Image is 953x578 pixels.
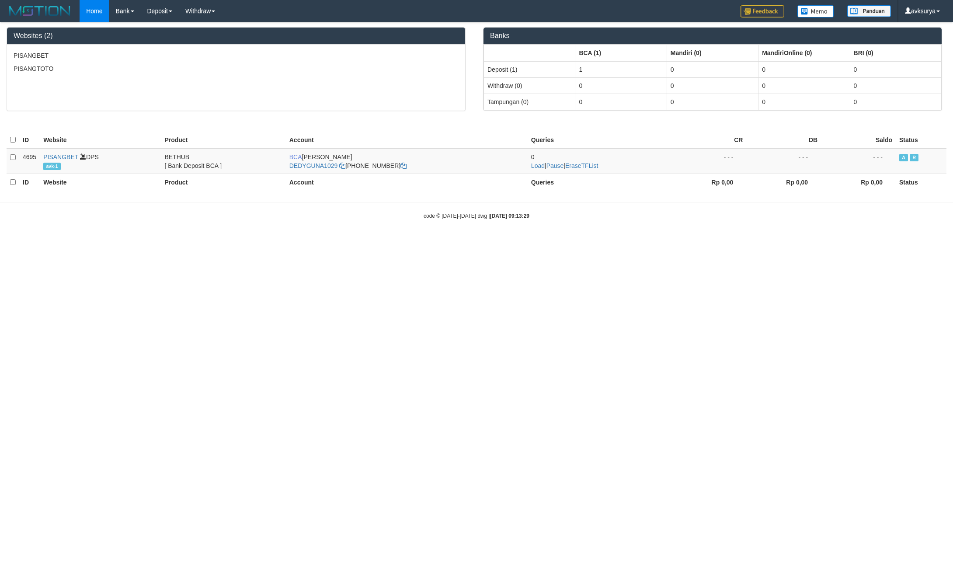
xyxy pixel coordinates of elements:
[797,5,834,17] img: Button%20Memo.svg
[531,162,545,169] a: Load
[910,154,918,161] span: Running
[43,163,60,170] span: avk-1
[484,45,575,61] th: Group: activate to sort column ascending
[575,77,667,94] td: 0
[161,132,285,149] th: Product
[14,64,459,73] p: PISANGTOTO
[339,162,345,169] a: Copy DEDYGUNA1029 to clipboard
[758,61,850,78] td: 0
[531,153,598,169] span: | |
[7,4,73,17] img: MOTION_logo.png
[43,153,78,160] a: PISANGBET
[758,77,850,94] td: 0
[161,174,285,191] th: Product
[14,51,459,60] p: PISANGBET
[758,45,850,61] th: Group: activate to sort column ascending
[667,77,758,94] td: 0
[850,94,941,110] td: 0
[746,174,821,191] th: Rp 0,00
[746,149,821,174] td: - - -
[161,149,285,174] td: BETHUB [ Bank Deposit BCA ]
[575,94,667,110] td: 0
[899,154,908,161] span: Active
[896,174,946,191] th: Status
[286,149,528,174] td: [PERSON_NAME] [PHONE_NUMBER]
[667,61,758,78] td: 0
[424,213,529,219] small: code © [DATE]-[DATE] dwg |
[289,153,302,160] span: BCA
[531,153,535,160] span: 0
[286,174,528,191] th: Account
[746,132,821,149] th: DB
[490,213,529,219] strong: [DATE] 09:13:29
[19,132,40,149] th: ID
[672,149,747,174] td: - - -
[19,149,40,174] td: 4695
[484,77,575,94] td: Withdraw (0)
[546,162,564,169] a: Pause
[847,5,891,17] img: panduan.png
[896,132,946,149] th: Status
[850,77,941,94] td: 0
[575,45,667,61] th: Group: activate to sort column ascending
[667,45,758,61] th: Group: activate to sort column ascending
[565,162,598,169] a: EraseTFList
[490,32,935,40] h3: Banks
[850,61,941,78] td: 0
[14,32,459,40] h3: Websites (2)
[741,5,784,17] img: Feedback.jpg
[528,132,672,149] th: Queries
[528,174,672,191] th: Queries
[286,132,528,149] th: Account
[289,162,338,169] a: DEDYGUNA1029
[672,132,747,149] th: CR
[821,174,896,191] th: Rp 0,00
[821,149,896,174] td: - - -
[400,162,407,169] a: Copy 7985845158 to clipboard
[484,94,575,110] td: Tampungan (0)
[667,94,758,110] td: 0
[758,94,850,110] td: 0
[484,61,575,78] td: Deposit (1)
[19,174,40,191] th: ID
[575,61,667,78] td: 1
[40,132,161,149] th: Website
[40,174,161,191] th: Website
[672,174,747,191] th: Rp 0,00
[821,132,896,149] th: Saldo
[850,45,941,61] th: Group: activate to sort column ascending
[40,149,161,174] td: DPS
